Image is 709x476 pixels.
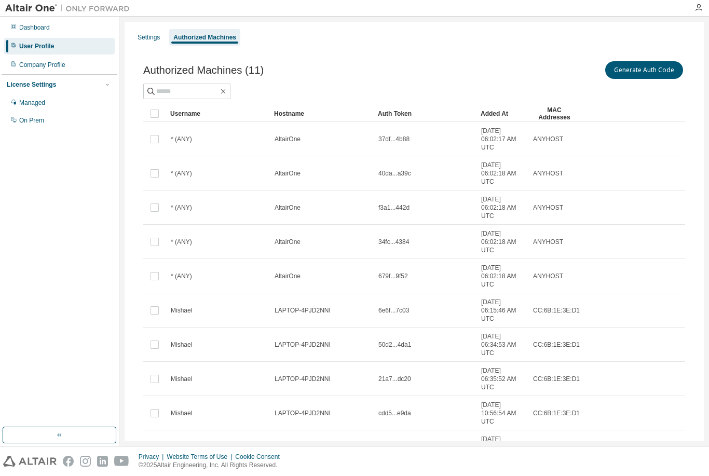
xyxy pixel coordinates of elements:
[171,306,192,315] span: Mishael
[3,456,57,467] img: altair_logo.svg
[275,203,301,212] span: AltairOne
[139,461,286,470] p: © 2025 Altair Engineering, Inc. All Rights Reserved.
[481,366,524,391] span: [DATE] 06:35:52 AM UTC
[167,453,235,461] div: Website Terms of Use
[5,3,135,13] img: Altair One
[139,453,167,461] div: Privacy
[274,105,370,122] div: Hostname
[378,105,472,122] div: Auth Token
[171,375,192,383] span: Mishael
[171,341,192,349] span: Mishael
[171,169,192,178] span: * (ANY)
[171,238,192,246] span: * (ANY)
[7,80,56,89] div: License Settings
[171,272,192,280] span: * (ANY)
[378,409,411,417] span: cdd5...e9da
[378,203,410,212] span: f3a1...442d
[481,435,524,460] span: [DATE] 02:09:15 PM UTC
[605,61,683,79] button: Generate Auth Code
[481,127,524,152] span: [DATE] 06:02:17 AM UTC
[533,272,563,280] span: ANYHOST
[378,169,411,178] span: 40da...a39c
[533,169,563,178] span: ANYHOST
[378,306,409,315] span: 6e6f...7c03
[275,169,301,178] span: AltairOne
[19,116,44,125] div: On Prem
[533,238,563,246] span: ANYHOST
[378,341,411,349] span: 50d2...4da1
[533,105,576,122] div: MAC Addresses
[114,456,129,467] img: youtube.svg
[275,375,331,383] span: LAPTOP-4PJD2NNI
[275,306,331,315] span: LAPTOP-4PJD2NNI
[138,33,160,42] div: Settings
[275,341,331,349] span: LAPTOP-4PJD2NNI
[19,23,50,32] div: Dashboard
[171,135,192,143] span: * (ANY)
[143,64,264,76] span: Authorized Machines (11)
[533,409,589,417] span: CC:6B:1E:3E:D1:A3
[63,456,74,467] img: facebook.svg
[171,203,192,212] span: * (ANY)
[481,298,524,323] span: [DATE] 06:15:46 AM UTC
[481,161,524,186] span: [DATE] 06:02:18 AM UTC
[481,332,524,357] span: [DATE] 06:34:53 AM UTC
[533,375,589,383] span: CC:6B:1E:3E:D1:A3
[235,453,285,461] div: Cookie Consent
[378,272,408,280] span: 679f...9f52
[97,456,108,467] img: linkedin.svg
[378,238,409,246] span: 34fc...4384
[378,135,410,143] span: 37df...4b88
[378,375,411,383] span: 21a7...dc20
[275,238,301,246] span: AltairOne
[275,135,301,143] span: AltairOne
[481,105,524,122] div: Added At
[481,401,524,426] span: [DATE] 10:56:54 AM UTC
[533,341,589,349] span: CC:6B:1E:3E:D1:A3
[275,409,331,417] span: LAPTOP-4PJD2NNI
[533,306,589,315] span: CC:6B:1E:3E:D1:A3
[19,61,65,69] div: Company Profile
[481,229,524,254] span: [DATE] 06:02:18 AM UTC
[19,99,45,107] div: Managed
[481,195,524,220] span: [DATE] 06:02:18 AM UTC
[275,272,301,280] span: AltairOne
[80,456,91,467] img: instagram.svg
[171,409,192,417] span: Mishael
[170,105,266,122] div: Username
[173,33,236,42] div: Authorized Machines
[533,203,563,212] span: ANYHOST
[19,42,54,50] div: User Profile
[533,135,563,143] span: ANYHOST
[481,264,524,289] span: [DATE] 06:02:18 AM UTC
